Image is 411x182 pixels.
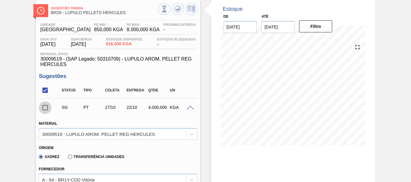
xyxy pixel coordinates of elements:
span: 8.000,000 KGA [127,27,159,32]
div: Status [60,88,83,92]
label: Até [261,14,268,19]
div: 17/10/2025 [104,105,127,110]
span: Estoque Disponível [106,37,143,41]
span: Próxima Entrega [163,23,196,26]
span: Data out [40,37,57,41]
div: Sugestão Criada [60,105,83,110]
span: 850,000 KGA [94,27,123,32]
span: PE MAX [127,23,159,26]
span: [GEOGRAPHIC_DATA] [40,27,91,32]
div: Qtde [147,88,170,92]
div: 30009519 - LUPULO AROM. PELLET REG HERCULES [42,131,155,136]
div: Tipo [82,88,105,92]
span: 616,000 KGA [106,42,143,46]
button: Atualizar Gráfico [172,3,184,15]
label: Transferência Unidades [68,155,124,159]
span: [DATE] [40,42,57,47]
div: 4.000,000 [147,105,170,110]
span: BR26 - LÚPULO PELLETS HERCULES [51,10,158,15]
div: KGA [168,105,192,110]
input: dd/mm/yyyy [224,21,257,33]
button: Programar Estoque [185,3,197,15]
div: 22/10/2025 [125,105,148,110]
label: Xadrez [39,155,60,159]
div: Coleta [104,88,127,92]
span: Suficiência [71,37,92,41]
span: 30009519 - (SAP Legado: 50310709) - LUPULO AROM. PELLET REG HERCULES [40,56,196,67]
span: PE MIN [94,23,123,26]
label: Origem [39,146,54,150]
div: Entrega [125,88,148,92]
div: Estoque [223,6,243,12]
img: Ícone [37,7,45,14]
div: Pedido de Transferência [82,105,105,110]
span: [DATE] [71,42,92,47]
span: Material ativo [40,52,196,56]
span: Sugestão Criada [51,6,158,10]
input: dd/mm/yyyy [261,21,295,33]
label: De [224,14,229,19]
button: Filtro [299,20,332,32]
label: Material [39,121,57,126]
div: - [156,37,197,47]
span: Estoque Bloqueado [157,37,196,41]
span: Unidade [40,23,91,26]
label: Fornecedor [39,167,64,171]
div: UN [168,88,192,92]
div: - [162,23,197,32]
h3: Sugestões [39,73,197,79]
button: Visão Geral dos Estoques [158,3,170,15]
div: A - 64 - BR1Y-CDD Vitória [42,177,94,182]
